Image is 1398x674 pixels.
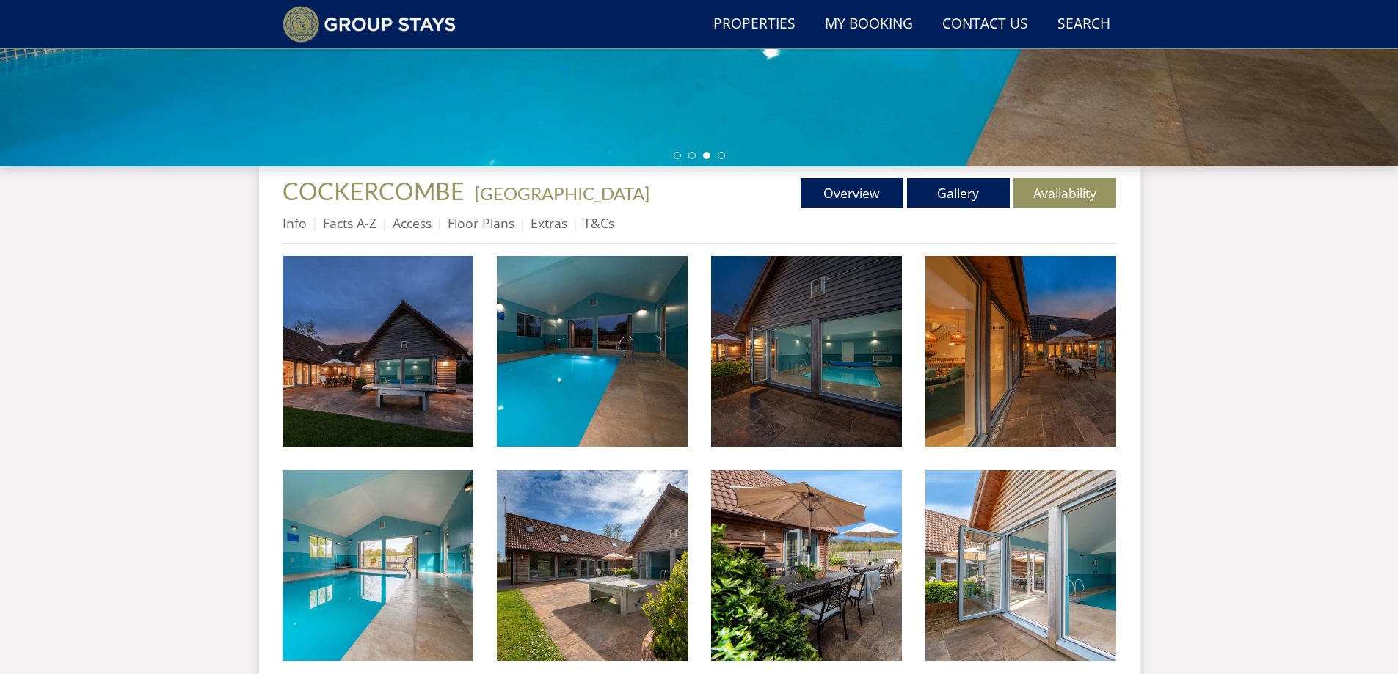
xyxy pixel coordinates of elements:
a: Availability [1013,178,1116,208]
a: Overview [801,178,903,208]
img: Cockercombe - The private indoor pool can be used anytime of year [497,256,688,447]
span: - [469,183,649,204]
img: Cockercombe - Holiday house for 14 with an indoor pool, games area, outdoor table tennis and play... [711,256,902,447]
a: Contact Us [936,8,1034,41]
img: Cockercombe - Spend lazy days outside in the sunshine; table tennis, a barbecue, a splash in the ... [497,470,688,661]
img: Cockercombe - This luxury large group holiday house is at the foot of the Quantock Hills in Somerset [925,256,1116,447]
a: Search [1052,8,1116,41]
a: Properties [707,8,801,41]
img: Group Stays [283,6,456,43]
a: T&Cs [583,214,614,232]
a: Info [283,214,307,232]
a: Extras [531,214,567,232]
img: Cockercombe - When the weather is good open the pool room doors wide to let the sunshine in [283,470,473,661]
a: [GEOGRAPHIC_DATA] [475,183,649,204]
a: Floor Plans [448,214,514,232]
span: COCKERCOMBE [283,177,465,205]
img: Cockercombe - Dine alfresco with views of the Quantock Hills [711,470,902,661]
a: COCKERCOMBE [283,177,469,205]
img: Cockercombe - Large holiday lodge in Somerset with a private indoor pool, sleeps 14 [283,256,473,447]
a: My Booking [819,8,919,41]
img: Cockercombe - A great place to stay for holidays and weekends away with friends and family [925,470,1116,661]
a: Gallery [907,178,1010,208]
a: Access [393,214,432,232]
a: Facts A-Z [323,214,376,232]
